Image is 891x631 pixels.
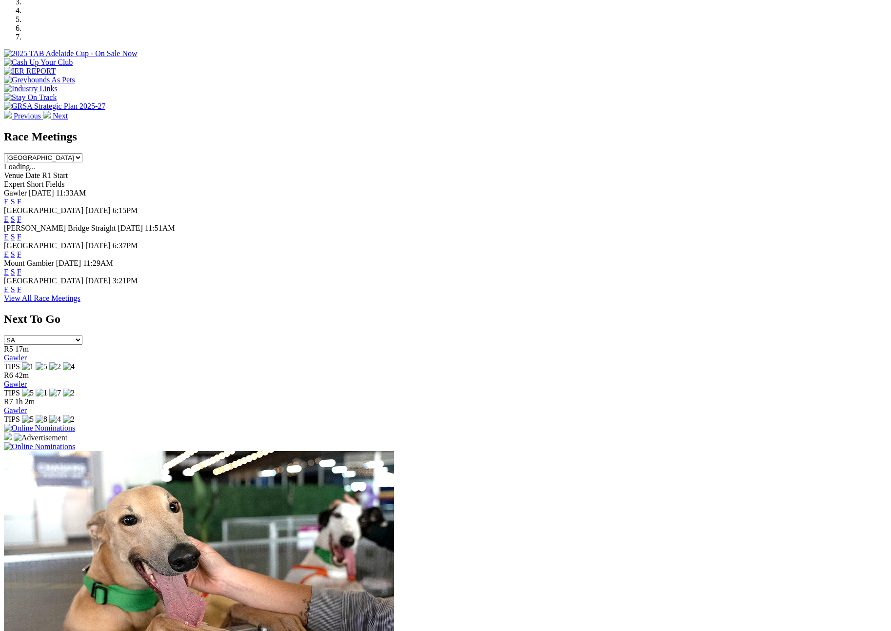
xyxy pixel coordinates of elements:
a: S [11,233,15,241]
img: 8 [36,415,47,424]
span: 42m [15,371,29,379]
span: [DATE] [56,259,81,267]
img: 4 [49,415,61,424]
a: S [11,250,15,258]
span: 6:15PM [113,206,138,215]
img: 15187_Greyhounds_GreysPlayCentral_Resize_SA_WebsiteBanner_300x115_2025.jpg [4,433,12,440]
span: [DATE] [85,241,111,250]
a: S [11,197,15,206]
a: S [11,268,15,276]
span: R6 [4,371,13,379]
span: Previous [14,112,41,120]
span: [PERSON_NAME] Bridge Straight [4,224,116,232]
a: Previous [4,112,43,120]
span: R1 Start [42,171,68,179]
img: GRSA Strategic Plan 2025-27 [4,102,105,111]
a: F [17,285,21,294]
img: Advertisement [14,434,67,442]
a: E [4,250,9,258]
img: Online Nominations [4,442,75,451]
img: 1 [36,389,47,397]
img: Stay On Track [4,93,57,102]
span: 17m [15,345,29,353]
img: 2025 TAB Adelaide Cup - On Sale Now [4,49,138,58]
img: Online Nominations [4,424,75,433]
span: Expert [4,180,25,188]
img: 5 [22,415,34,424]
a: E [4,233,9,241]
span: [DATE] [85,206,111,215]
span: Loading... [4,162,36,171]
img: chevron-left-pager-white.svg [4,111,12,118]
span: Gawler [4,189,27,197]
span: Mount Gambier [4,259,54,267]
span: Date [25,171,40,179]
span: Venue [4,171,23,179]
span: 11:29AM [83,259,113,267]
h2: Race Meetings [4,130,887,143]
img: Cash Up Your Club [4,58,73,67]
a: Gawler [4,380,27,388]
img: chevron-right-pager-white.svg [43,111,51,118]
a: F [17,250,21,258]
span: TIPS [4,389,20,397]
a: S [11,285,15,294]
span: [DATE] [85,276,111,285]
span: [DATE] [118,224,143,232]
img: 2 [63,389,75,397]
span: R7 [4,397,13,406]
img: IER REPORT [4,67,56,76]
a: Next [43,112,68,120]
a: E [4,285,9,294]
span: [GEOGRAPHIC_DATA] [4,206,83,215]
a: Gawler [4,354,27,362]
img: 1 [22,362,34,371]
img: 5 [22,389,34,397]
span: Fields [45,180,64,188]
span: Next [53,112,68,120]
span: [DATE] [29,189,54,197]
img: 4 [63,362,75,371]
span: 1h 2m [15,397,35,406]
img: 2 [63,415,75,424]
h2: Next To Go [4,313,887,326]
img: Industry Links [4,84,58,93]
span: TIPS [4,362,20,371]
span: 11:33AM [56,189,86,197]
a: F [17,215,21,223]
img: 2 [49,362,61,371]
span: 3:21PM [113,276,138,285]
a: F [17,197,21,206]
span: [GEOGRAPHIC_DATA] [4,276,83,285]
span: [GEOGRAPHIC_DATA] [4,241,83,250]
a: F [17,233,21,241]
a: E [4,268,9,276]
span: R5 [4,345,13,353]
img: 5 [36,362,47,371]
a: E [4,197,9,206]
a: F [17,268,21,276]
a: Gawler [4,406,27,414]
a: View All Race Meetings [4,294,80,302]
img: 7 [49,389,61,397]
span: 6:37PM [113,241,138,250]
span: TIPS [4,415,20,423]
span: 11:51AM [145,224,175,232]
a: S [11,215,15,223]
span: Short [27,180,44,188]
a: E [4,215,9,223]
img: Greyhounds As Pets [4,76,75,84]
